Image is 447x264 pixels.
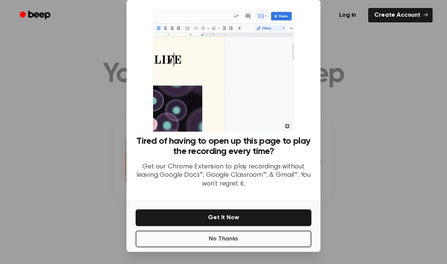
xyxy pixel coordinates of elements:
[136,231,311,247] button: No Thanks
[136,209,311,226] button: Get It Now
[153,9,294,132] img: Beep extension in action
[136,163,311,189] p: Get our Chrome Extension to play recordings without leaving Google Docs™, Google Classroom™, & Gm...
[14,8,57,23] a: Beep
[136,136,311,157] h3: Tired of having to open up this page to play the recording every time?
[331,6,364,24] a: Log in
[368,8,433,22] a: Create Account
